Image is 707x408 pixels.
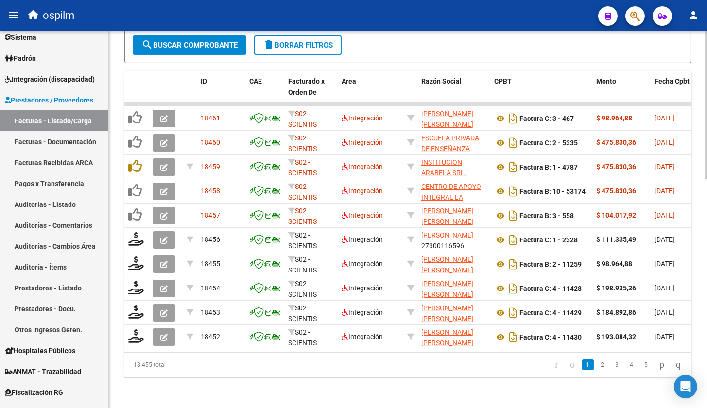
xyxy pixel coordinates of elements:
[655,359,669,370] a: go to next page
[5,345,75,356] span: Hospitales Públicos
[245,71,284,114] datatable-header-cell: CAE
[141,39,153,51] mat-icon: search
[519,187,586,195] strong: Factura B: 10 - 53174
[624,357,639,373] li: page 4
[288,231,317,250] span: S02 - SCIENTIS
[651,71,694,114] datatable-header-cell: Fecha Cpbt
[597,359,608,370] a: 2
[342,77,356,85] span: Area
[421,327,486,347] div: 20247858874
[421,231,473,239] span: [PERSON_NAME]
[655,163,674,170] span: [DATE]
[674,375,697,398] div: Open Intercom Messenger
[494,77,512,85] span: CPBT
[655,308,674,316] span: [DATE]
[288,158,317,177] span: S02 - SCIENTIS
[263,39,275,51] mat-icon: delete
[284,71,338,114] datatable-header-cell: Facturado x Orden De
[288,280,317,299] span: S02 - SCIENTIS
[490,71,592,114] datatable-header-cell: CPBT
[421,328,473,347] span: [PERSON_NAME] [PERSON_NAME]
[421,108,486,129] div: 20402509741
[421,77,462,85] span: Razón Social
[421,110,473,129] span: [PERSON_NAME] [PERSON_NAME]
[124,353,236,377] div: 18.455 total
[581,357,595,373] li: page 1
[342,260,383,268] span: Integración
[201,211,220,219] span: 18457
[201,308,220,316] span: 18453
[421,181,486,202] div: 30716231107
[519,115,574,122] strong: Factura C: 3 - 467
[596,284,636,292] strong: $ 198.935,36
[249,77,262,85] span: CAE
[596,333,636,340] strong: $ 193.084,32
[5,53,36,64] span: Padrón
[421,230,486,250] div: 27300116596
[519,333,582,341] strong: Factura C: 4 - 11430
[288,134,317,153] span: S02 - SCIENTIS
[566,359,579,370] a: go to previous page
[519,285,582,292] strong: Factura C: 4 - 11428
[133,35,246,55] button: Buscar Comprobante
[507,184,519,199] i: Descargar documento
[421,157,486,177] div: 30716606453
[655,236,674,243] span: [DATE]
[201,333,220,340] span: 18452
[688,9,699,21] mat-icon: person
[655,260,674,268] span: [DATE]
[342,138,383,146] span: Integración
[342,236,383,243] span: Integración
[5,32,36,43] span: Sistema
[507,329,519,345] i: Descargar documento
[342,333,383,340] span: Integración
[201,138,220,146] span: 18460
[640,359,652,370] a: 5
[507,208,519,223] i: Descargar documento
[288,304,317,323] span: S02 - SCIENTIS
[288,77,325,96] span: Facturado x Orden De
[421,255,473,274] span: [PERSON_NAME] [PERSON_NAME]
[288,110,317,129] span: S02 - SCIENTIS
[201,187,220,195] span: 18458
[519,236,578,244] strong: Factura C: 1 - 2328
[507,135,519,151] i: Descargar documento
[5,387,63,398] span: Fiscalización RG
[519,163,578,171] strong: Factura B: 1 - 4787
[626,359,638,370] a: 4
[421,303,486,323] div: 20247858874
[596,114,632,122] strong: $ 98.964,88
[288,207,317,226] span: S02 - SCIENTIS
[43,5,74,26] span: ospilm
[5,95,93,105] span: Prestadores / Proveedores
[417,71,490,114] datatable-header-cell: Razón Social
[507,159,519,175] i: Descargar documento
[519,260,582,268] strong: Factura B: 2 - 11259
[507,232,519,248] i: Descargar documento
[421,183,481,213] span: CENTRO DE APOYO INTEGRAL LA HUELLA SRL
[639,357,654,373] li: page 5
[596,236,636,243] strong: $ 111.335,49
[596,163,636,170] strong: $ 475.830,36
[507,111,519,126] i: Descargar documento
[596,77,616,85] span: Monto
[596,211,636,219] strong: $ 104.017,92
[655,211,674,219] span: [DATE]
[342,284,383,292] span: Integración
[507,281,519,296] i: Descargar documento
[342,211,383,219] span: Integración
[421,134,479,164] span: ESCUELA PRIVADA DE ENSEÑANZA NIVELADORA S.A.
[519,212,574,220] strong: Factura B: 3 - 558
[421,278,486,299] div: 20247858874
[519,139,578,147] strong: Factura C: 2 - 5335
[592,71,651,114] datatable-header-cell: Monto
[507,305,519,321] i: Descargar documento
[201,163,220,170] span: 18459
[342,163,383,170] span: Integración
[5,74,95,85] span: Integración (discapacidad)
[421,280,473,299] span: [PERSON_NAME] [PERSON_NAME]
[595,357,610,373] li: page 2
[610,357,624,373] li: page 3
[551,359,563,370] a: go to first page
[338,71,403,114] datatable-header-cell: Area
